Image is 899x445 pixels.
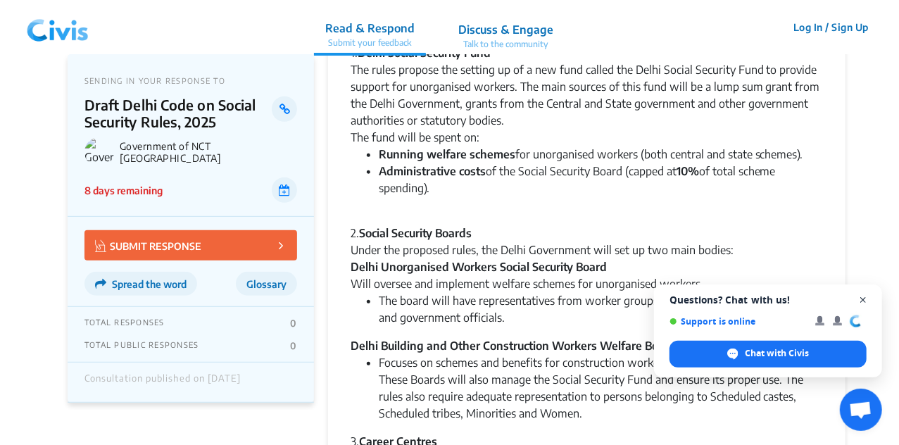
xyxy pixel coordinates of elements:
strong: Delhi Unorganised Workers Social Security Board [351,260,607,274]
p: Read & Respond [325,20,415,37]
strong: Administrative costs [379,164,486,178]
span: Questions? Chat with us! [669,294,867,306]
span: Glossary [246,278,287,290]
p: 8 days remaining [84,183,163,198]
p: Talk to the community [458,38,553,51]
strong: Running welfare schemes [379,147,515,161]
span: Close chat [855,292,872,309]
img: navlogo.png [21,6,94,49]
strong: Delhi Building and Other Construction Workers Welfare Board [351,339,676,353]
li: Focuses on schemes and benefits for construction workers. These Boards will also manage the Socia... [379,354,823,422]
button: Glossary [236,272,297,296]
p: TOTAL RESPONSES [84,318,165,329]
span: Spread the word [112,278,187,290]
div: Under the proposed rules, the Delhi Government will set up two main bodies: [351,242,823,275]
p: SUBMIT RESPONSE [95,237,201,253]
span: Chat with Civis [745,347,809,360]
button: SUBMIT RESPONSE [84,230,297,261]
div: Will oversee and implement welfare schemes for unorganised workers. [351,275,823,292]
li: The board will have representatives from worker groups, employers, MLAs, civil society, and gover... [379,292,823,326]
div: Chat with Civis [669,341,867,368]
button: Spread the word [84,272,197,296]
img: Government of NCT Delhi logo [84,137,114,167]
span: Support is online [669,316,805,327]
p: 0 [290,340,296,351]
p: 0 [290,318,296,329]
div: The rules propose the setting up of a new fund called the Delhi Social Security Fund to provide s... [351,61,823,129]
p: Submit your feedback [325,37,415,49]
img: Vector.jpg [95,240,106,252]
strong: 10% [677,164,699,178]
div: Consultation published on [DATE] [84,373,241,391]
li: of the Social Security Board (capped at of total scheme spending). [379,163,823,213]
p: Draft Delhi Code on Social Security Rules, 2025 [84,96,272,130]
p: Discuss & Engage [458,21,553,38]
p: Government of NCT [GEOGRAPHIC_DATA] [120,140,297,164]
p: SENDING IN YOUR RESPONSE TO [84,76,297,85]
button: Log In / Sign Up [784,16,878,38]
div: Open chat [840,389,882,431]
strong: Social Security Boards [359,226,472,240]
p: TOTAL PUBLIC RESPONSES [84,340,199,351]
div: 2. [351,225,823,242]
div: The fund will be spent on: [351,129,823,146]
li: for unorganised workers (both central and state schemes). [379,146,823,163]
